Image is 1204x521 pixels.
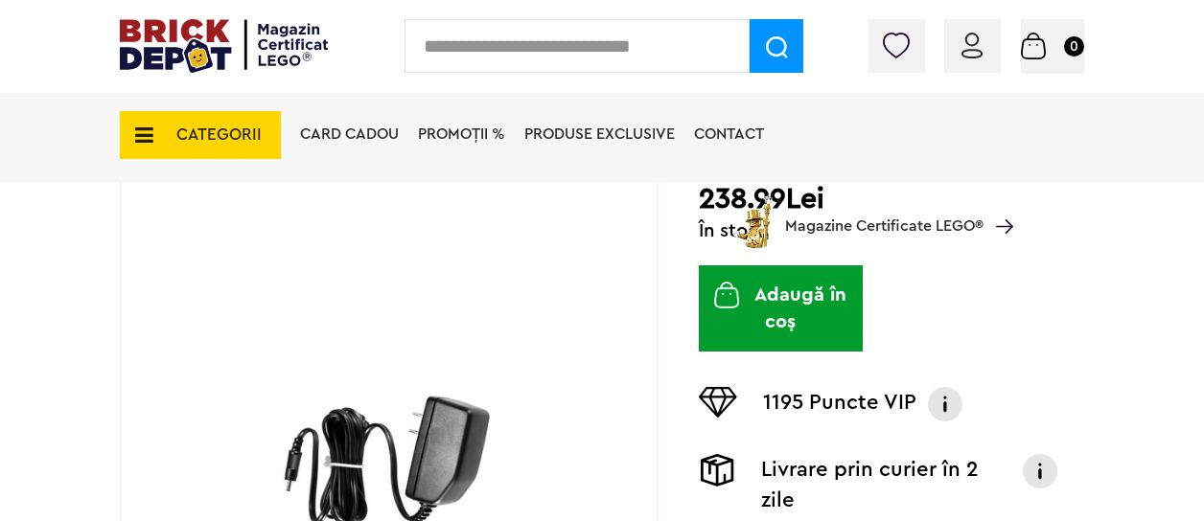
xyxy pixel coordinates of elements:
small: 0 [1064,36,1084,57]
span: CATEGORII [176,126,262,143]
img: Livrare [699,454,736,487]
span: Magazine Certificate LEGO® [785,192,984,236]
img: Info VIP [926,387,964,421]
img: Puncte VIP [699,387,737,418]
img: Info livrare prin curier [1021,454,1058,488]
a: PROMOȚII % [418,126,505,142]
p: 1195 Puncte VIP [763,387,916,421]
p: Livrare prin curier în 2 zile [761,454,1011,515]
a: Contact [694,126,764,142]
a: Card Cadou [300,126,399,142]
a: Produse exclusive [524,126,675,142]
button: Adaugă în coș [699,265,863,351]
a: Magazine Certificate LEGO® [984,194,1013,210]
